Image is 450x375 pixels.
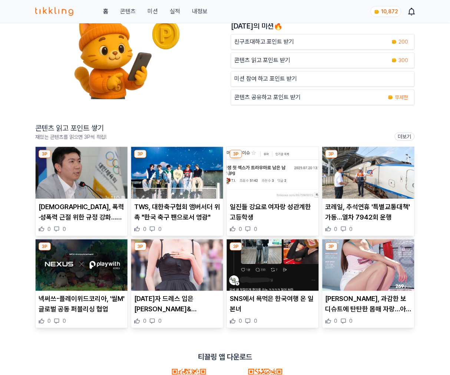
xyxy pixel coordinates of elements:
p: 티끌링 앱 다운로드 [198,352,252,362]
div: 3P [325,242,338,251]
p: [DEMOGRAPHIC_DATA], 폭력·성폭력 근절 위한 규정 강화…가해 선수 등록 불허 [39,202,125,222]
a: 내정보 [192,7,208,16]
span: 0 [143,225,146,233]
div: 3P 대한체육회, 폭력·성폭력 근절 위한 규정 강화…가해 선수 등록 불허 [DEMOGRAPHIC_DATA], 폭력·성폭력 근절 위한 규정 강화…가해 선수 등록 불허 0 0 [35,147,128,236]
div: 3P 이예빈 치어리더, 과감한 보디슈트에 탄탄한 몸매 자랑…아이돌 같은 미모 [PERSON_NAME], 과감한 보디슈트에 탄탄한 몸매 자랑…아이돌 같은 미모 0 0 [322,239,415,329]
div: 3P 넥써쓰-플레이위드코리아, '씰M' 글로벌 공동 퍼블리싱 협업 넥써쓰-플레이위드코리아, '씰M' 글로벌 공동 퍼블리싱 협업 0 0 [35,239,128,329]
a: coin 10,872 [371,6,400,17]
p: 일진들 강요로 여자랑 성관계한 고등학생 [230,202,316,222]
p: [PERSON_NAME], 과감한 보디슈트에 탄탄한 몸매 자랑…아이돌 같은 미모 [325,294,411,315]
img: 티끌링 [35,7,73,16]
p: SNS에서 욕먹은 한국여행 온 일본녀 [230,294,316,315]
span: 0 [143,318,146,325]
div: 3P [39,242,51,251]
img: 이예빈 치어리더, 과감한 보디슈트에 탄탄한 몸매 자랑…아이돌 같은 미모 [322,240,414,291]
p: TWS, 대한축구협회 앰버서더 위촉 "한국 축구 팬으로서 영광" [134,202,220,222]
span: 무제한 [395,94,408,101]
span: 0 [63,225,66,233]
span: 0 [158,318,162,325]
span: 0 [158,225,162,233]
div: 3P SNS에서 욕먹은 한국여행 온 일본녀 SNS에서 욕먹은 한국여행 온 일본녀 0 0 [226,239,319,329]
p: 코레일, 추석연휴 '특별교통대책' 가동…열차 7942회 운행 [325,202,411,222]
a: 콘텐츠 [120,7,136,16]
img: coin [388,94,394,100]
span: 0 [63,318,66,325]
img: tikkling_character [74,13,181,99]
h2: 콘텐츠 읽고 포인트 쌓기 [35,123,106,133]
p: 콘텐츠 공유하고 포인트 받기 [234,93,301,102]
button: 미션 [148,7,158,16]
button: 친구초대하고 포인트 받기 coin 200 [231,34,415,50]
span: 0 [239,225,242,233]
a: 실적 [170,7,180,16]
img: 대한체육회, 폭력·성폭력 근절 위한 규정 강화…가해 선수 등록 불허 [36,147,128,199]
span: 10,872 [381,9,398,14]
span: 0 [47,318,51,325]
img: coin [391,57,397,63]
div: 3P 오늘자 드레스 입은 서현&츄 미모 [DATE]자 드레스 입은 [PERSON_NAME]&[PERSON_NAME] [PERSON_NAME] 0 0 [131,239,224,329]
span: 0 [47,225,51,233]
div: 3P 코레일, 추석연휴 '특별교통대책' 가동…열차 7942회 운행 코레일, 추석연휴 '특별교통대책' 가동…열차 7942회 운행 0 0 [322,147,415,236]
img: 코레일, 추석연휴 '특별교통대책' 가동…열차 7942회 운행 [322,147,414,199]
div: 3P TWS, 대한축구협회 앰버서더 위촉 "한국 축구 팬으로서 영광" TWS, 대한축구협회 앰버서더 위촉 "한국 축구 팬으로서 영광" 0 0 [131,147,224,236]
img: SNS에서 욕먹은 한국여행 온 일본녀 [227,240,319,291]
div: 3P [325,150,338,158]
img: coin [391,39,397,45]
a: 홈 [103,7,108,16]
div: 3P [39,150,51,158]
span: 0 [334,318,338,325]
span: 0 [350,225,353,233]
img: 일진들 강요로 여자랑 성관계한 고등학생 [227,147,319,199]
button: 미션 참여 하고 포인트 받기 [231,71,415,87]
span: 0 [254,225,257,233]
span: 0 [239,318,242,325]
a: 콘텐츠 공유하고 포인트 받기 coin 무제한 [231,90,415,105]
p: 콘텐츠 읽고 포인트 받기 [234,56,291,65]
span: 300 [399,57,408,64]
p: 넥써쓰-플레이위드코리아, '씰M' 글로벌 공동 퍼블리싱 협업 [39,294,125,315]
span: 0 [254,318,257,325]
img: coin [374,9,380,15]
img: TWS, 대한축구협회 앰버서더 위촉 "한국 축구 팬으로서 영광" [131,147,223,199]
span: 200 [399,38,408,46]
div: 3P [134,150,146,158]
span: 0 [350,318,353,325]
div: 3P [230,150,242,158]
h2: [DATE]의 미션🔥 [231,21,415,31]
div: 3P [230,242,242,251]
p: 재밌는 콘텐츠를 읽으면 3P씩 적립! [35,133,106,141]
a: 콘텐츠 읽고 포인트 받기 coin 300 [231,53,415,68]
p: 미션 참여 하고 포인트 받기 [234,74,297,83]
img: 넥써쓰-플레이위드코리아, '씰M' 글로벌 공동 퍼블리싱 협업 [36,240,128,291]
span: 0 [334,225,338,233]
div: 3P [134,242,146,251]
div: 3P 일진들 강요로 여자랑 성관계한 고등학생 일진들 강요로 여자랑 성관계한 고등학생 0 0 [226,147,319,236]
p: [DATE]자 드레스 입은 [PERSON_NAME]&[PERSON_NAME] [PERSON_NAME] [134,294,220,315]
img: 오늘자 드레스 입은 서현&츄 미모 [131,240,223,291]
a: 더보기 [395,133,415,141]
p: 친구초대하고 포인트 받기 [234,37,294,46]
